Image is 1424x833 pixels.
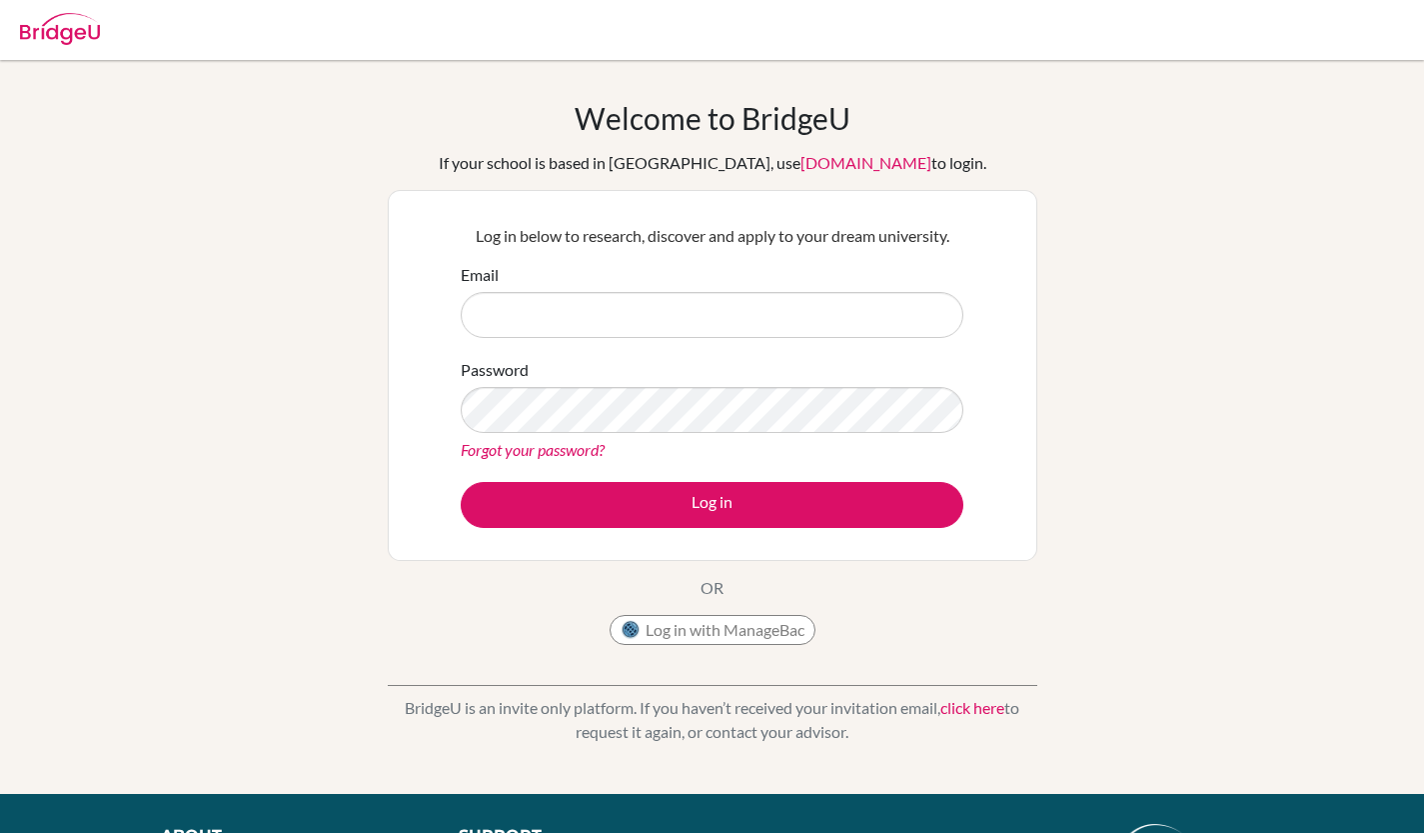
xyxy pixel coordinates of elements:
[461,440,605,459] a: Forgot your password?
[20,13,100,45] img: Bridge-U
[610,615,815,645] button: Log in with ManageBac
[439,151,986,175] div: If your school is based in [GEOGRAPHIC_DATA], use to login.
[461,482,963,528] button: Log in
[461,224,963,248] p: Log in below to research, discover and apply to your dream university.
[800,153,931,172] a: [DOMAIN_NAME]
[701,576,723,600] p: OR
[461,263,499,287] label: Email
[461,358,529,382] label: Password
[575,100,850,136] h1: Welcome to BridgeU
[940,698,1004,717] a: click here
[388,696,1037,744] p: BridgeU is an invite only platform. If you haven’t received your invitation email, to request it ...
